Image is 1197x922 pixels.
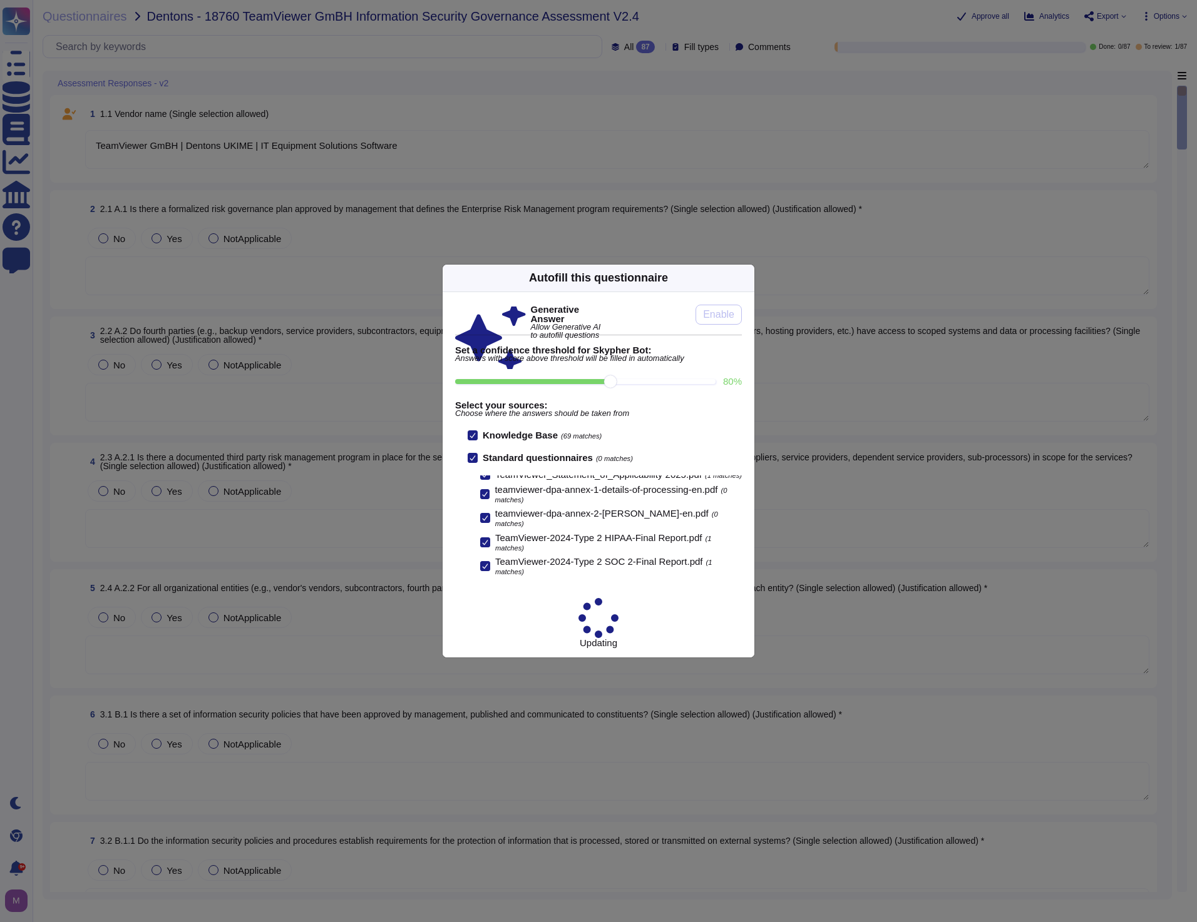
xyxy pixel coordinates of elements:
[723,377,742,386] label: 80 %
[495,487,727,504] span: (0 matches)
[455,400,742,410] b: Select your sources:
[455,345,742,355] b: Set a confidence threshold for Skypher Bot:
[495,532,702,543] span: TeamViewer-2024-Type 2 HIPAA-Final Report.pdf
[705,472,742,479] span: (1 matches)
[703,310,734,320] span: Enable
[483,430,558,440] b: Knowledge Base
[696,305,742,325] button: Enable
[561,432,602,440] span: (69 matches)
[495,510,718,527] span: (0 matches)
[483,452,593,463] b: Standard questionnaires
[455,355,742,363] span: Answers with score above threshold will be filled in automatically
[495,484,717,495] span: teamviewer-dpa-annex-1-details-of-processing-en.pdf
[596,455,633,462] span: (0 matches)
[578,598,619,647] div: Updating
[529,270,668,286] div: Autofill this questionnaire
[495,508,709,519] span: teamviewer-dpa-annex-2-[PERSON_NAME]-en.pdf
[455,410,742,418] span: Choose where the answers should be taken from
[495,556,703,567] span: TeamViewer-2024-Type 2 SOC 2-Final Report.pdf
[531,323,602,340] span: Allow Generative AI to autofill questions
[531,305,602,323] b: Generative Answer
[495,535,711,552] span: (1 matches)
